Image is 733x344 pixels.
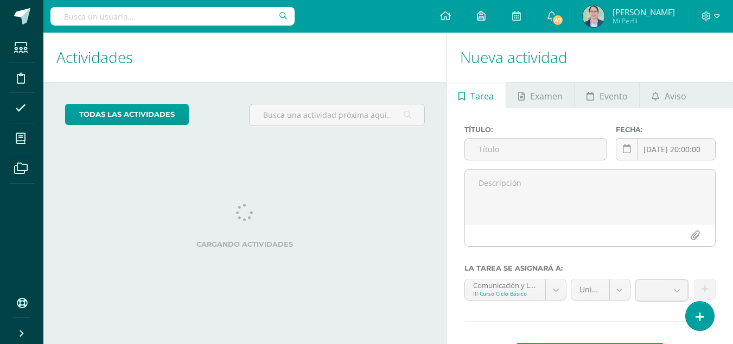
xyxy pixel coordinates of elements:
span: [PERSON_NAME] [613,7,675,17]
a: Unidad 4 [571,279,630,300]
label: La tarea se asignará a: [464,264,716,272]
h1: Nueva actividad [460,33,720,82]
img: 6984bd19de0f34bc91d734abb952efb6.png [583,5,604,27]
input: Fecha de entrega [616,139,715,160]
div: Comunicación y Lenguaje Inglés 'A' [473,279,537,290]
a: Tarea [447,82,506,108]
input: Título [465,139,607,160]
span: Evento [600,83,628,109]
h1: Actividades [56,33,434,82]
label: Fecha: [616,126,716,134]
span: Mi Perfil [613,16,675,26]
input: Busca una actividad próxima aquí... [250,104,424,126]
a: Comunicación y Lenguaje Inglés 'A'III Curso Ciclo Básico [465,279,566,300]
span: Examen [530,83,563,109]
label: Título: [464,126,608,134]
span: Unidad 4 [579,279,601,300]
a: todas las Actividades [65,104,189,125]
input: Busca un usuario... [50,7,295,26]
a: Evento [575,82,639,108]
a: Examen [506,82,574,108]
span: 47 [552,14,564,26]
label: Cargando actividades [65,240,425,248]
div: III Curso Ciclo Básico [473,290,537,297]
span: Tarea [470,83,494,109]
a: Aviso [640,82,698,108]
span: Aviso [665,83,686,109]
